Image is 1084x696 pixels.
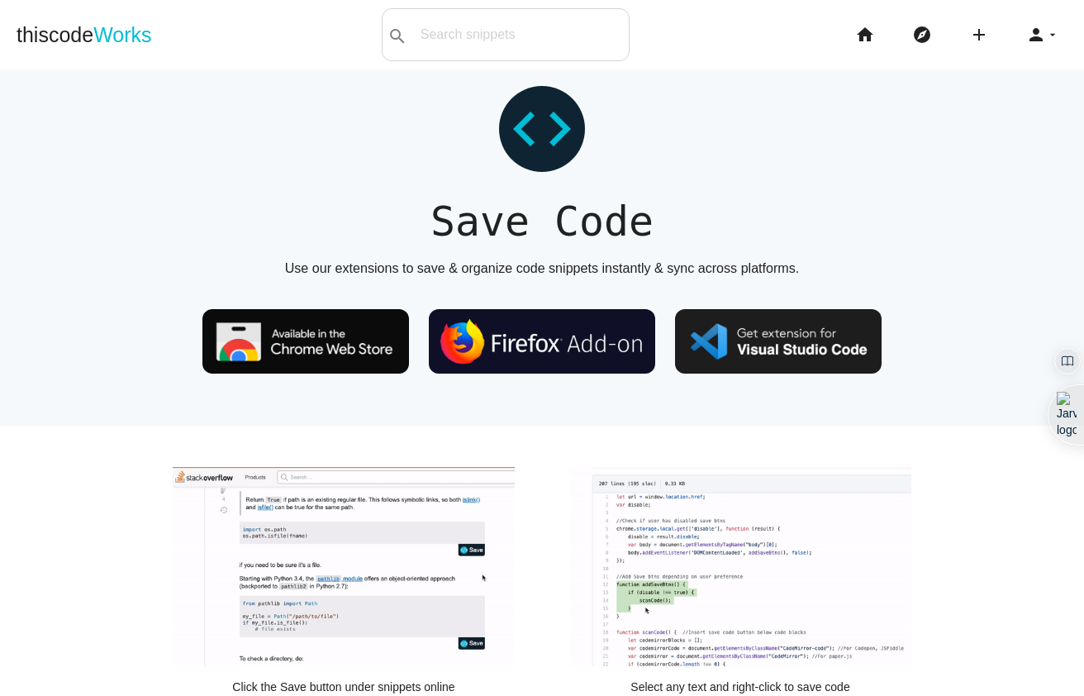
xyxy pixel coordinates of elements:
a: thiscodeWorks [17,8,152,61]
i: code [499,86,585,172]
h6: Use our extensions to save & organize code snippets instantly & sync across platforms. [194,261,890,276]
button: search [383,9,412,60]
i: add [969,8,989,61]
span: Works [93,23,151,46]
strong: Click the Save button under snippets online [232,680,454,694]
i: person [1026,8,1046,61]
i: explore [912,8,932,61]
i: home [855,8,875,61]
img: Available in the Chrome Web Store [202,309,409,374]
i: arrow_drop_down [1046,8,1059,61]
i: search [387,10,407,63]
input: Search snippets [412,17,629,52]
img: save-code.gif [569,467,910,665]
strong: Select any text and right-click to save code [630,680,849,694]
img: save-snippet.gif [173,467,514,665]
h2: Save Code [194,199,890,245]
img: Get VS Code extension [675,309,882,374]
img: Get Firefox Add-on [429,309,655,374]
